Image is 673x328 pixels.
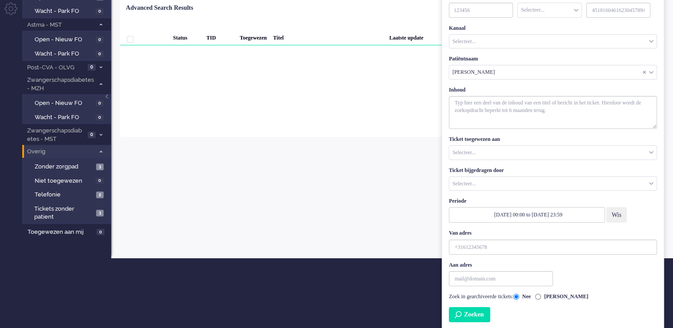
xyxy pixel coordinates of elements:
span: 0 [97,229,105,236]
div: Advanced Search Results [126,4,193,12]
a: Open - Nieuw FO 0 [26,34,110,44]
span: 0 [96,36,104,43]
label: Periode [449,197,466,205]
div: Laatste update [386,28,664,45]
a: Zonder zorgpad 3 [26,161,110,171]
a: Open - Nieuw FO 0 [26,98,110,108]
div: Toegewezen [237,28,270,45]
a: Tickets zonder patient 3 [26,204,110,221]
span: Astma - MST [26,21,95,29]
span: 0 [88,132,96,138]
div: Channel [449,34,657,49]
a: Toegewezen aan mij 0 [26,227,111,236]
label: Inhoud [449,86,465,94]
span: Niet toegewezen [35,177,93,185]
a: Wacht - Park FO 0 [26,112,110,122]
div: Status [170,28,203,45]
input: Zoek in gearchiveerde tickets Yes [535,294,541,300]
button: Wis [606,207,627,223]
span: Zonder zorgpad [35,163,94,171]
span: 3 [96,210,104,216]
input: Zoek in gearchiveerde tickets No [513,294,519,300]
span: Open - Nieuw FO [35,99,93,108]
span: Wacht - Park FO [35,113,93,122]
span: Telefonie [35,191,94,199]
span: 0 [96,51,104,57]
span: 0 [88,64,96,71]
input: TicketID [449,3,513,18]
span: Post-CVA - OLVG [26,64,85,72]
span: 0 [96,114,104,121]
label: Nee [513,293,531,300]
span: Open - Nieuw FO [35,36,93,44]
span: 3 [96,164,104,170]
div: Assigned Group [449,176,657,191]
label: [PERSON_NAME] [535,293,588,300]
div: Ticket Status [517,3,581,18]
a: Niet toegewezen 0 [26,176,110,185]
label: Aan adres [449,261,472,269]
span: Wacht - Park FO [35,50,93,58]
div: Customer Name [449,65,657,80]
input: Van adres [449,240,657,255]
span: 2 [96,192,104,198]
a: Wacht - Park FO 0 [26,6,110,16]
div: Assigned [449,145,657,160]
input: Select date [449,207,605,223]
div: TID [203,28,237,45]
a: Telefonie 2 [26,189,110,199]
label: Patiëntnaam [449,55,478,63]
input: Customer ID [586,3,650,18]
button: Search [449,307,490,322]
span: Zwangerschapsdiabetes - MST [26,127,85,143]
label: Ticket toegewezen aan [449,136,500,143]
span: Wacht - Park FO [35,7,93,16]
label: Van adres [449,229,472,237]
li: Admin menu [4,2,24,22]
label: Ticket bijgedragen door [449,167,504,174]
a: Wacht - Park FO 0 [26,48,110,58]
span: 0 [96,178,104,184]
div: Zoek in gearchiveerde tickets: [449,293,657,301]
label: Kanaal [449,24,465,32]
span: Overig [26,148,95,156]
span: Tickets zonder patient [34,205,93,221]
span: 0 [96,100,104,107]
textarea: With textarea [449,96,657,129]
span: Toegewezen aan mij [28,228,94,236]
span: Zwangerschapsdiabetes - MZH [26,76,95,92]
span: 0 [96,8,104,15]
input: Aan adres [449,271,553,286]
div: Titel [270,28,386,45]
